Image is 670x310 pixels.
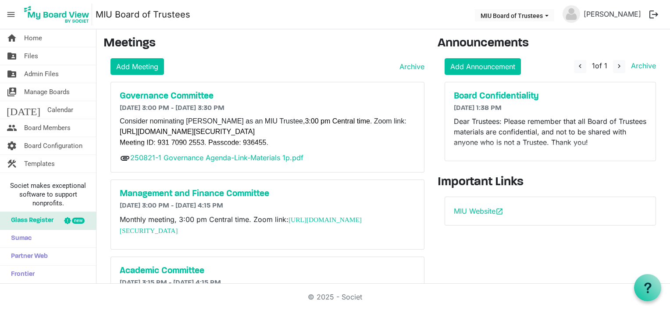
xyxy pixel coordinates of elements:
[24,83,70,101] span: Manage Boards
[454,116,647,148] p: Dear Trustees: Please remember that all Board of Trustees materials are confidential, and not to ...
[120,279,415,287] h6: [DATE] 3:15 PM - [DATE] 4:15 PM
[308,292,362,301] a: © 2025 - Societ
[627,61,656,70] a: Archive
[120,266,415,276] a: Academic Committee
[7,101,40,119] span: [DATE]
[576,62,584,70] span: navigate_before
[120,189,415,199] a: Management and Finance Committee
[24,47,38,65] span: Files
[130,153,303,162] a: 250821-1 Governance Agenda-Link-Materials 1p.pdf
[454,105,502,112] span: [DATE] 1:38 PM
[24,29,42,47] span: Home
[4,181,92,208] span: Societ makes exceptional software to support nonprofits.
[7,119,17,137] span: people
[580,5,645,23] a: [PERSON_NAME]
[120,214,415,236] p: Monthly meeting, 3:00 pm Central time. Zoom link:
[7,155,17,173] span: construction
[7,212,53,229] span: Glass Register
[120,117,406,125] span: Consider nominating [PERSON_NAME] as an MIU Trustee, . Zoom link:
[120,216,362,234] a: [URL][DOMAIN_NAME][SECURITY_DATA]
[7,248,48,265] span: Partner Web
[110,58,164,75] a: Add Meeting
[454,91,647,102] a: Board Confidentiality
[592,61,595,70] span: 1
[475,9,554,21] button: MIU Board of Trustees dropdownbutton
[103,36,424,51] h3: Meetings
[120,128,255,135] a: [URL][DOMAIN_NAME][SECURITY_DATA]
[120,91,415,102] a: Governance Committee
[592,61,607,70] span: of 1
[615,62,623,70] span: navigate_next
[438,36,663,51] h3: Announcements
[7,47,17,65] span: folder_shared
[7,266,35,283] span: Frontier
[305,117,370,125] span: 3:00 pm Central time
[24,137,82,155] span: Board Configuration
[7,65,17,83] span: folder_shared
[24,155,55,173] span: Templates
[495,208,503,215] span: open_in_new
[24,119,71,137] span: Board Members
[613,60,625,73] button: navigate_next
[120,202,415,210] h6: [DATE] 3:00 PM - [DATE] 4:15 PM
[7,230,32,247] span: Sumac
[96,6,190,23] a: MIU Board of Trustees
[72,218,85,224] div: new
[24,65,59,83] span: Admin Files
[454,207,503,215] a: MIU Websiteopen_in_new
[21,4,96,25] a: My Board View Logo
[120,153,130,163] span: attachment
[563,5,580,23] img: no-profile-picture.svg
[7,83,17,101] span: switch_account
[574,60,586,73] button: navigate_before
[3,6,19,23] span: menu
[120,139,268,146] span: Meeting ID: 931 7090 2553. Passcode: 936455.
[47,101,73,119] span: Calendar
[445,58,521,75] a: Add Announcement
[645,5,663,24] button: logout
[396,61,424,72] a: Archive
[7,137,17,155] span: settings
[120,104,415,113] h6: [DATE] 3:00 PM - [DATE] 3:30 PM
[438,175,663,190] h3: Important Links
[21,4,92,25] img: My Board View Logo
[7,29,17,47] span: home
